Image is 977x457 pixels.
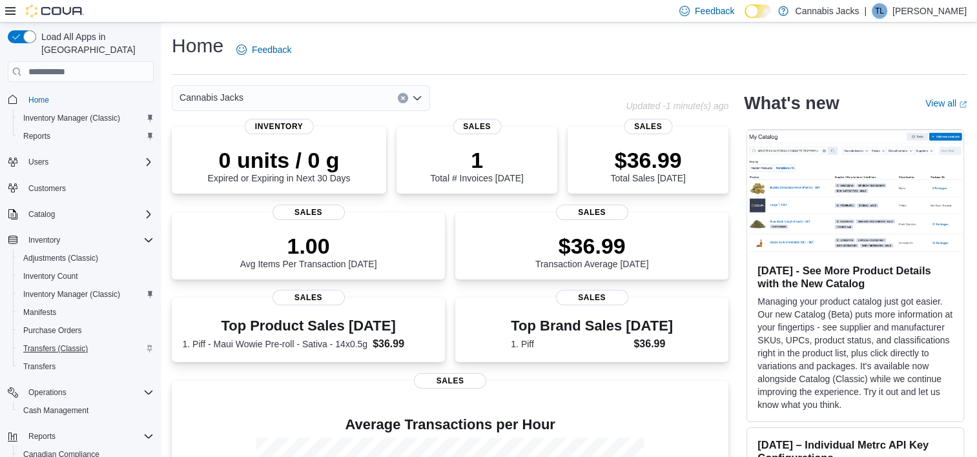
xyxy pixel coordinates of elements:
[757,264,953,290] h3: [DATE] - See More Product Details with the New Catalog
[23,232,65,248] button: Inventory
[273,205,345,220] span: Sales
[23,429,61,444] button: Reports
[13,321,159,340] button: Purchase Orders
[18,305,61,320] a: Manifests
[18,250,154,266] span: Adjustments (Classic)
[23,113,120,123] span: Inventory Manager (Classic)
[13,401,159,420] button: Cash Management
[23,232,154,248] span: Inventory
[245,119,314,134] span: Inventory
[28,209,55,219] span: Catalog
[695,5,734,17] span: Feedback
[23,92,54,108] a: Home
[626,101,728,111] p: Updated -1 minute(s) ago
[18,403,154,418] span: Cash Management
[610,147,685,173] p: $36.99
[18,323,87,338] a: Purchase Orders
[414,373,486,389] span: Sales
[18,287,154,302] span: Inventory Manager (Classic)
[208,147,351,173] p: 0 units / 0 g
[633,336,673,352] dd: $36.99
[624,119,672,134] span: Sales
[273,290,345,305] span: Sales
[18,341,154,356] span: Transfers (Classic)
[959,101,967,108] svg: External link
[231,37,296,63] a: Feedback
[872,3,887,19] div: Tom Laronde
[252,43,291,56] span: Feedback
[18,403,94,418] a: Cash Management
[864,3,867,19] p: |
[3,179,159,198] button: Customers
[18,323,154,338] span: Purchase Orders
[23,385,72,400] button: Operations
[18,110,125,126] a: Inventory Manager (Classic)
[453,119,501,134] span: Sales
[535,233,649,259] p: $36.99
[398,93,408,103] button: Clear input
[13,109,159,127] button: Inventory Manager (Classic)
[18,250,103,266] a: Adjustments (Classic)
[18,359,61,374] a: Transfers
[23,180,154,196] span: Customers
[182,338,367,350] dt: 1. Piff - Maui Wowie Pre-roll - Sativa - 14x0.5g
[3,383,159,401] button: Operations
[535,233,649,269] div: Transaction Average [DATE]
[180,90,243,105] span: Cannabis Jacks
[28,387,67,398] span: Operations
[13,340,159,358] button: Transfers (Classic)
[13,358,159,376] button: Transfers
[28,235,60,245] span: Inventory
[23,429,154,444] span: Reports
[18,359,154,374] span: Transfers
[172,33,223,59] h1: Home
[3,205,159,223] button: Catalog
[23,207,60,222] button: Catalog
[28,431,56,442] span: Reports
[13,249,159,267] button: Adjustments (Classic)
[23,405,88,416] span: Cash Management
[757,295,953,411] p: Managing your product catalog just got easier. Our new Catalog (Beta) puts more information at yo...
[240,233,377,269] div: Avg Items Per Transaction [DATE]
[13,127,159,145] button: Reports
[925,98,967,108] a: View allExternal link
[240,233,377,259] p: 1.00
[182,417,718,432] h4: Average Transactions per Hour
[13,303,159,321] button: Manifests
[3,231,159,249] button: Inventory
[875,3,884,19] span: TL
[3,153,159,171] button: Users
[556,205,628,220] span: Sales
[23,91,154,107] span: Home
[430,147,523,173] p: 1
[23,307,56,318] span: Manifests
[23,154,54,170] button: Users
[412,93,422,103] button: Open list of options
[23,289,120,300] span: Inventory Manager (Classic)
[208,147,351,183] div: Expired or Expiring in Next 30 Days
[23,207,154,222] span: Catalog
[556,290,628,305] span: Sales
[373,336,435,352] dd: $36.99
[745,5,772,18] input: Dark Mode
[18,287,125,302] a: Inventory Manager (Classic)
[744,93,839,114] h2: What's new
[18,269,83,284] a: Inventory Count
[28,95,49,105] span: Home
[18,269,154,284] span: Inventory Count
[610,147,685,183] div: Total Sales [DATE]
[23,343,88,354] span: Transfers (Classic)
[23,325,82,336] span: Purchase Orders
[26,5,84,17] img: Cova
[511,318,673,334] h3: Top Brand Sales [DATE]
[13,267,159,285] button: Inventory Count
[36,30,154,56] span: Load All Apps in [GEOGRAPHIC_DATA]
[23,154,154,170] span: Users
[23,131,50,141] span: Reports
[18,341,93,356] a: Transfers (Classic)
[18,128,56,144] a: Reports
[23,361,56,372] span: Transfers
[892,3,967,19] p: [PERSON_NAME]
[28,183,66,194] span: Customers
